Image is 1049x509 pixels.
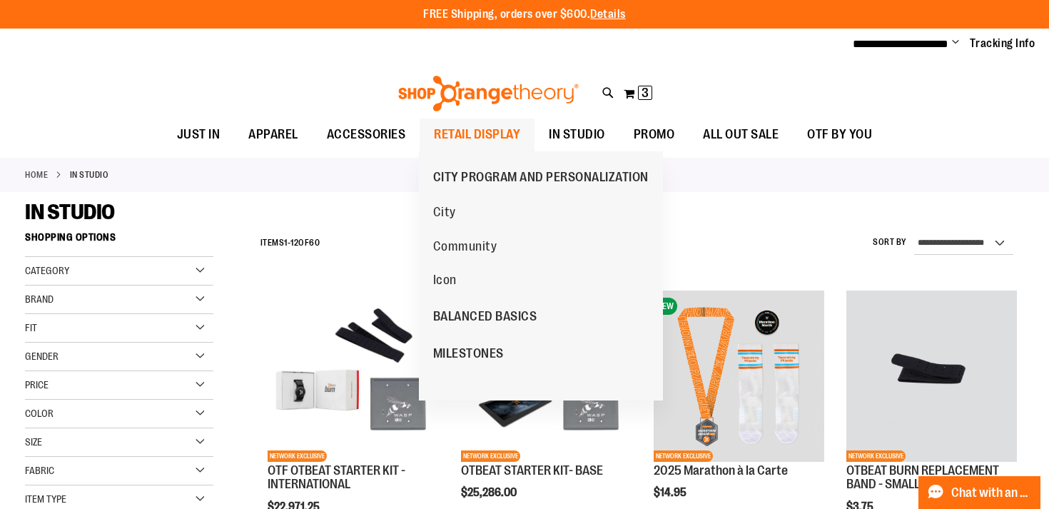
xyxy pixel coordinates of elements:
[433,170,649,188] span: CITY PROGRAM AND PERSONALIZATION
[654,486,689,499] span: $14.95
[433,346,504,364] span: MILESTONES
[461,486,519,499] span: $25,286.00
[970,36,1035,51] a: Tracking Info
[248,119,298,151] span: APPAREL
[654,298,677,315] span: NEW
[654,291,824,463] a: 2025 Marathon à la CarteNEWNETWORK EXCLUSIVE
[396,76,581,111] img: Shop Orangetheory
[25,200,115,224] span: IN STUDIO
[25,379,49,390] span: Price
[268,291,438,461] img: OTF OTBEAT STARTER KIT - INTERNATIONAL
[549,119,605,151] span: IN STUDIO
[846,291,1017,463] a: Product image for OTBEAT BURN REPLACEMENT BAND - SMALLNETWORK EXCLUSIVE
[25,293,54,305] span: Brand
[284,238,288,248] span: 1
[642,86,649,100] span: 3
[25,351,59,362] span: Gender
[327,119,406,151] span: ACCESSORIES
[654,291,824,461] img: 2025 Marathon à la Carte
[952,36,959,51] button: Account menu
[290,238,298,248] span: 12
[177,119,221,151] span: JUST IN
[634,119,675,151] span: PROMO
[25,225,213,257] strong: Shopping Options
[846,450,906,462] span: NETWORK EXCLUSIVE
[434,119,520,151] span: RETAIL DISPLAY
[433,273,457,291] span: Icon
[25,168,48,181] a: Home
[268,463,405,492] a: OTF OTBEAT STARTER KIT - INTERNATIONAL
[433,239,497,257] span: Community
[846,291,1017,461] img: Product image for OTBEAT BURN REPLACEMENT BAND - SMALL
[423,6,626,23] p: FREE Shipping, orders over $600.
[260,232,320,254] h2: Items - of
[703,119,779,151] span: ALL OUT SALE
[70,168,109,181] strong: IN STUDIO
[918,476,1041,509] button: Chat with an Expert
[433,309,537,327] span: BALANCED BASICS
[25,322,37,333] span: Fit
[807,119,872,151] span: OTF BY YOU
[25,436,42,448] span: Size
[25,265,69,276] span: Category
[433,205,456,223] span: City
[461,463,603,478] a: OTBEAT STARTER KIT- BASE
[846,463,999,492] a: OTBEAT BURN REPLACEMENT BAND - SMALL
[590,8,626,21] a: Details
[654,463,788,478] a: 2025 Marathon à la Carte
[25,493,66,505] span: Item Type
[25,465,54,476] span: Fabric
[25,408,54,419] span: Color
[309,238,320,248] span: 60
[654,450,713,462] span: NETWORK EXCLUSIVE
[951,486,1032,500] span: Chat with an Expert
[873,236,907,248] label: Sort By
[461,450,520,462] span: NETWORK EXCLUSIVE
[268,291,438,463] a: OTF OTBEAT STARTER KIT - INTERNATIONALNETWORK EXCLUSIVE
[268,450,327,462] span: NETWORK EXCLUSIVE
